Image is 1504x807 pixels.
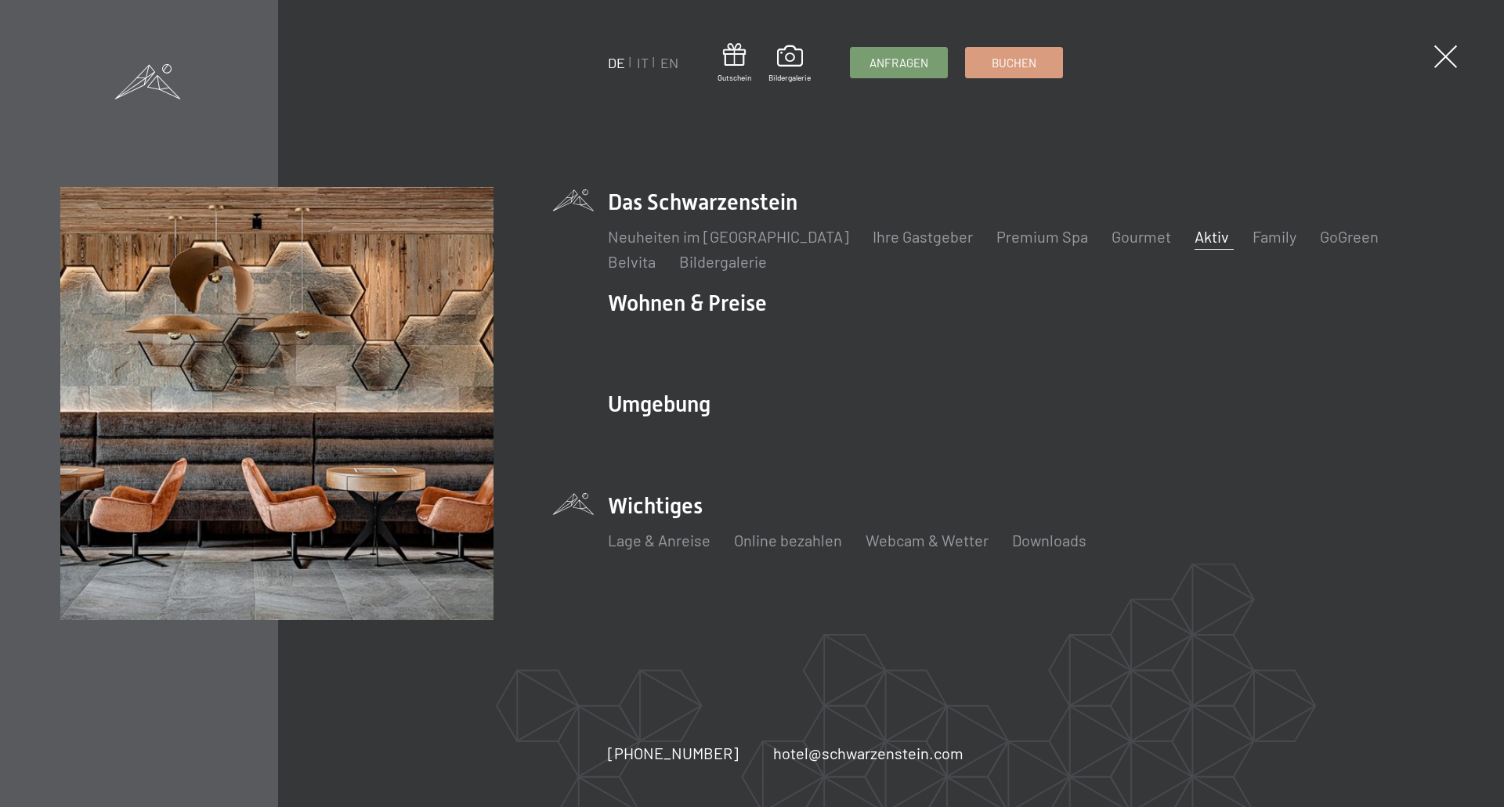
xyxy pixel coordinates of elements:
a: Premium Spa [996,227,1088,246]
a: Gutschein [718,43,751,83]
span: [PHONE_NUMBER] [608,744,739,762]
a: Family [1253,227,1296,246]
a: DE [608,54,625,71]
a: Buchen [966,48,1062,77]
a: Lage & Anreise [608,531,710,549]
span: Buchen [992,55,1036,71]
span: Bildergalerie [768,72,811,83]
a: [PHONE_NUMBER] [608,742,739,764]
a: EN [660,54,678,71]
a: Online bezahlen [734,531,842,549]
a: Gourmet [1112,227,1171,246]
a: GoGreen [1320,227,1379,246]
a: Downloads [1012,531,1086,549]
a: Neuheiten im [GEOGRAPHIC_DATA] [608,227,849,246]
a: Belvita [608,252,656,271]
a: Bildergalerie [768,45,811,83]
span: Gutschein [718,72,751,83]
a: Aktiv [1195,227,1229,246]
a: IT [637,54,649,71]
a: hotel@schwarzenstein.com [773,742,963,764]
a: Anfragen [851,48,947,77]
a: Bildergalerie [679,252,767,271]
span: Anfragen [869,55,928,71]
img: Wellnesshotels - Bar - Spieltische - Kinderunterhaltung [60,187,493,620]
a: Ihre Gastgeber [873,227,973,246]
a: Webcam & Wetter [866,531,989,549]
